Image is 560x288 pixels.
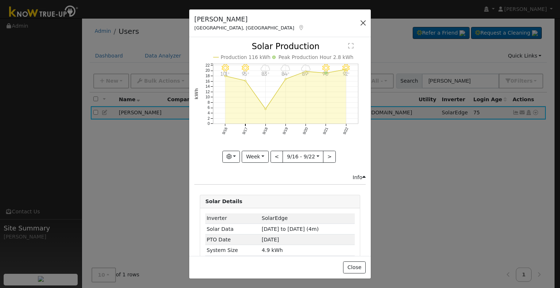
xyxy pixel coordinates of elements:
i: 9/19 - MostlyCloudy [281,64,290,72]
text: 9/20 [302,127,309,135]
text: 8 [208,100,210,104]
text: 6 [208,106,210,110]
a: Map [298,25,304,31]
text: 16 [206,79,210,83]
i: 9/20 - MostlyCloudy [301,64,311,72]
span: 4.9 kWh [262,247,283,253]
td: PTO Date [205,234,260,245]
text: Peak Production Hour 2.8 kWh [279,55,354,60]
td: System Size [205,245,260,256]
td: Solar Data [205,224,260,234]
span: [GEOGRAPHIC_DATA], [GEOGRAPHIC_DATA] [194,25,294,31]
text: 22 [206,63,210,67]
div: Info [353,174,366,181]
button: Week [242,151,268,163]
button: 9/16 - 9/22 [283,151,323,163]
text: Production 116 kWh [221,55,271,60]
text: kWh [194,88,199,100]
i: 9/18 - Cloudy [261,64,270,72]
text: 4 [208,111,210,115]
p: 89° [299,72,312,76]
button: Close [343,261,365,274]
text: 9/21 [322,127,329,135]
button: > [323,151,336,163]
i: 9/16 - Clear [222,64,229,72]
text: 18 [206,74,210,78]
text: 9/18 [262,127,269,135]
text: 14 [206,84,210,88]
i: 9/17 - Clear [242,64,249,72]
td: Storage Size [205,256,260,266]
td: Inverter [205,213,260,224]
i: 9/22 - Clear [342,64,350,72]
h5: [PERSON_NAME] [194,15,304,24]
p: 101° [219,72,232,76]
text: 20 [206,69,210,73]
text: 9/22 [342,127,349,135]
text: 10 [206,95,210,99]
text: 12 [206,90,210,94]
span: [DATE] to [DATE] (4m) [262,226,319,232]
text: 9/17 [242,127,249,135]
text:  [348,43,354,49]
p: 83° [259,72,272,76]
circle: onclick="" [225,75,226,77]
p: 84° [279,72,292,76]
strong: Solar Details [205,198,242,204]
text: 2 [208,117,210,121]
span: ID: 4654591, authorized: 06/20/25 [262,215,288,221]
text: 0 [208,122,210,126]
circle: onclick="" [245,80,246,82]
circle: onclick="" [345,69,347,70]
circle: onclick="" [305,71,307,72]
p: 92° [339,72,353,76]
text: 9/16 [222,127,229,135]
circle: onclick="" [325,72,327,74]
i: 9/21 - Clear [322,64,330,72]
button: < [271,151,283,163]
text: 9/19 [282,127,289,135]
circle: onclick="" [265,109,266,110]
circle: onclick="" [285,78,286,80]
text: Solar Production [252,42,320,51]
p: 95° [239,72,252,76]
span: [DATE] [262,237,279,242]
p: 90° [319,72,332,76]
